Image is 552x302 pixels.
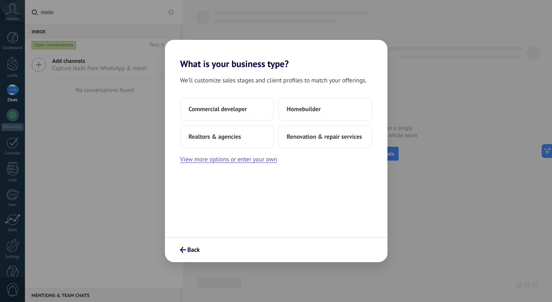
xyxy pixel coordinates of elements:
span: Realtors & agencies [189,133,241,141]
span: Back [188,247,200,253]
button: Commercial developer [180,98,274,121]
span: Commercial developer [189,105,247,113]
span: We’ll customize sales stages and client profiles to match your offerings. [180,75,367,85]
button: Renovation & repair services [278,125,372,148]
span: Renovation & repair services [287,133,362,141]
span: Homebuilder [287,105,321,113]
button: Homebuilder [278,98,372,121]
button: Back [176,243,203,256]
button: Realtors & agencies [180,125,274,148]
h2: What is your business type? [165,40,387,69]
button: View more options or enter your own [180,154,277,164]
